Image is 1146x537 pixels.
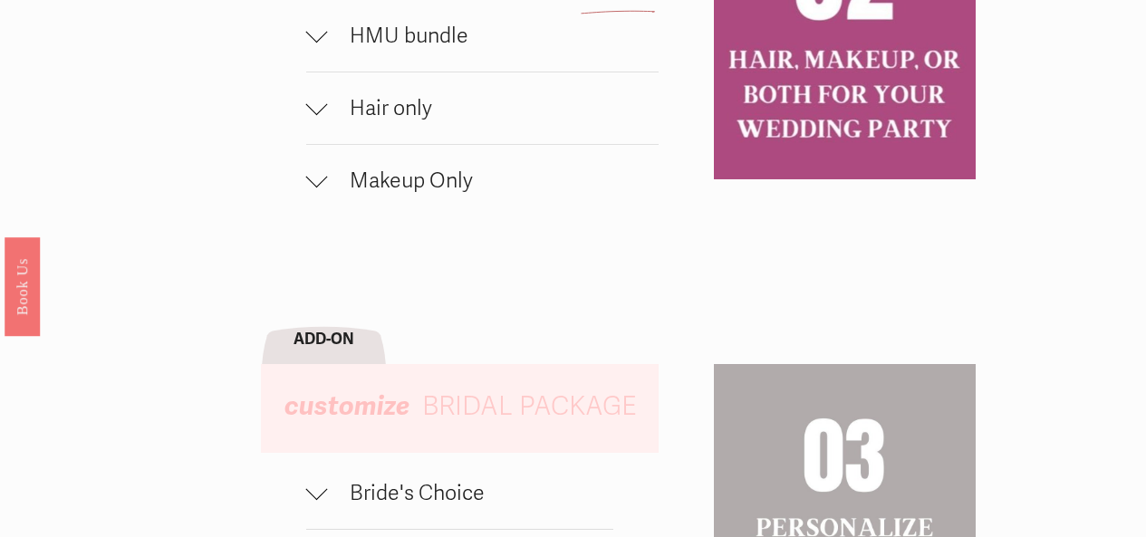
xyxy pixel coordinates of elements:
span: Bride's Choice [328,480,613,506]
strong: ADD-ON [294,330,354,349]
button: Hair only [306,72,659,144]
span: Hair only [328,95,659,121]
button: Makeup Only [306,145,659,216]
span: Makeup Only [328,168,659,194]
em: customize [284,389,409,422]
span: HMU bundle [328,23,659,49]
span: BRIDAL PACKAGE [422,390,637,422]
a: Book Us [5,236,40,335]
button: Bride's Choice [306,463,613,529]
